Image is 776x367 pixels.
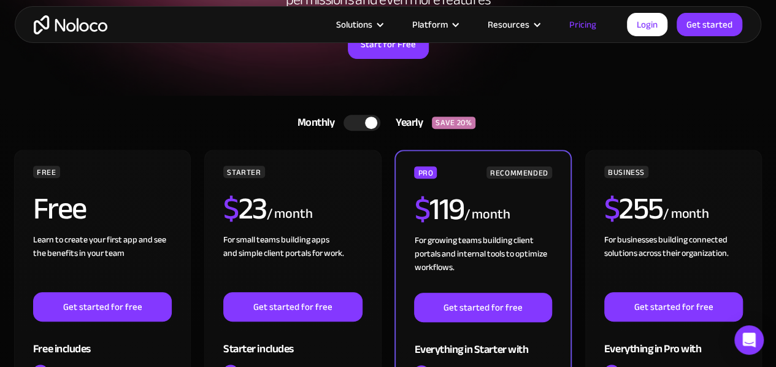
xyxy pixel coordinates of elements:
[677,13,742,36] a: Get started
[414,234,551,293] div: For growing teams building client portals and internal tools to optimize workflows.
[321,17,397,33] div: Solutions
[223,193,267,224] h2: 23
[33,322,172,361] div: Free includes
[604,233,743,292] div: For businesses building connected solutions across their organization. ‍
[223,233,362,292] div: For small teams building apps and simple client portals for work. ‍
[604,180,620,238] span: $
[414,194,464,225] h2: 119
[604,292,743,322] a: Get started for free
[414,180,429,238] span: $
[604,166,648,178] div: BUSINESS
[414,166,437,179] div: PRO
[336,17,372,33] div: Solutions
[663,204,709,224] div: / month
[34,15,107,34] a: home
[734,325,764,355] div: Open Intercom Messenger
[432,117,475,129] div: SAVE 20%
[223,166,264,178] div: STARTER
[33,233,172,292] div: Learn to create your first app and see the benefits in your team ‍
[397,17,472,33] div: Platform
[380,114,432,132] div: Yearly
[472,17,554,33] div: Resources
[414,322,551,362] div: Everything in Starter with
[464,205,510,225] div: / month
[412,17,448,33] div: Platform
[223,322,362,361] div: Starter includes
[33,292,172,322] a: Get started for free
[267,204,313,224] div: / month
[627,13,667,36] a: Login
[414,293,551,322] a: Get started for free
[223,292,362,322] a: Get started for free
[554,17,612,33] a: Pricing
[604,322,743,361] div: Everything in Pro with
[604,193,663,224] h2: 255
[486,166,552,179] div: RECOMMENDED
[33,193,86,224] h2: Free
[488,17,529,33] div: Resources
[33,166,60,178] div: FREE
[223,180,239,238] span: $
[282,114,344,132] div: Monthly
